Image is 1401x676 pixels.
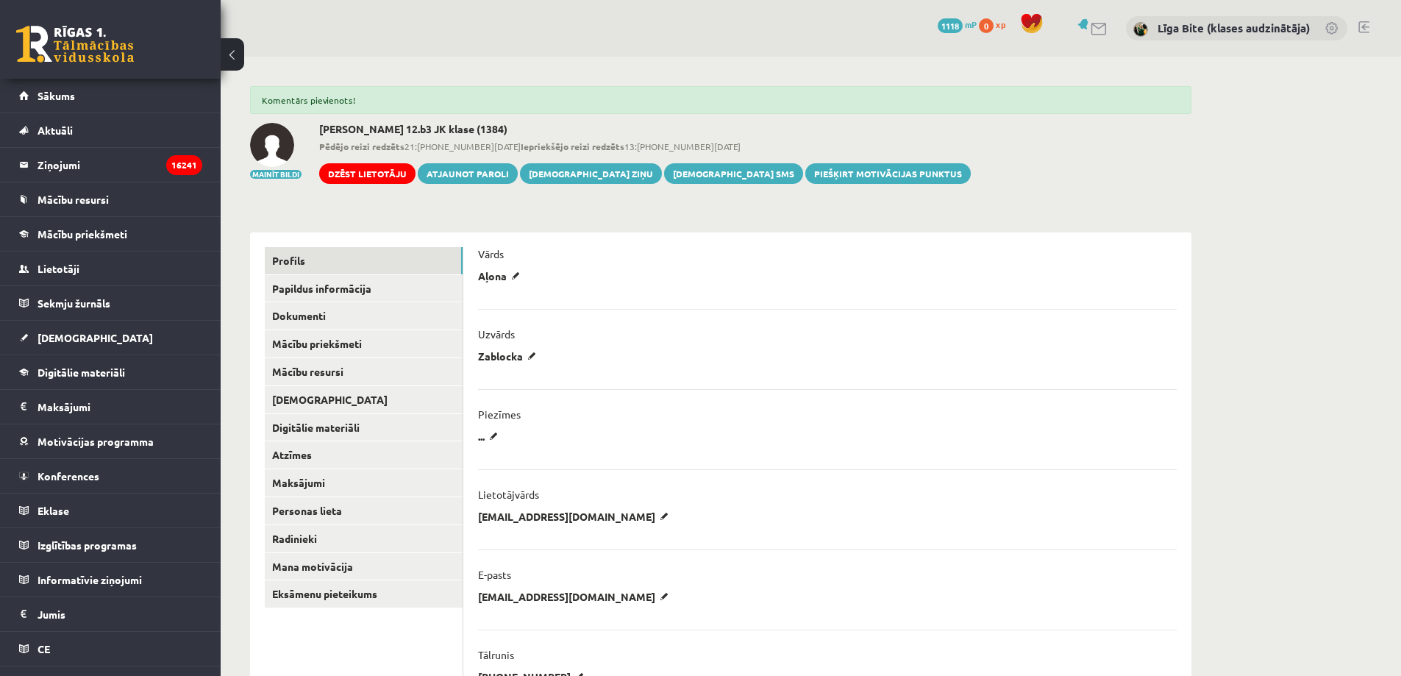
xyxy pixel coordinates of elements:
[250,123,294,167] img: Aļona Zablocka
[38,390,202,424] legend: Maksājumi
[478,430,503,443] p: ...
[19,286,202,320] a: Sekmju žurnāls
[19,252,202,285] a: Lietotāji
[478,349,541,363] p: Zablocka
[19,424,202,458] a: Motivācijas programma
[265,580,463,608] a: Eksāmenu pieteikums
[19,459,202,493] a: Konferences
[265,386,463,413] a: [DEMOGRAPHIC_DATA]
[19,148,202,182] a: Ziņojumi16241
[1158,21,1310,35] a: Līga Bite (klases audzinātāja)
[38,538,137,552] span: Izglītības programas
[38,89,75,102] span: Sākums
[19,182,202,216] a: Mācību resursi
[478,408,521,421] p: Piezīmes
[265,330,463,357] a: Mācību priekšmeti
[38,193,109,206] span: Mācību resursi
[265,275,463,302] a: Papildus informācija
[19,355,202,389] a: Digitālie materiāli
[19,217,202,251] a: Mācību priekšmeti
[38,504,69,517] span: Eklase
[265,358,463,385] a: Mācību resursi
[250,86,1191,114] div: Komentārs pievienots!
[38,435,154,448] span: Motivācijas programma
[979,18,994,33] span: 0
[520,163,662,184] a: [DEMOGRAPHIC_DATA] ziņu
[478,590,674,603] p: [EMAIL_ADDRESS][DOMAIN_NAME]
[478,327,515,341] p: Uzvārds
[19,563,202,597] a: Informatīvie ziņojumi
[1133,22,1148,37] img: Līga Bite (klases audzinātāja)
[664,163,803,184] a: [DEMOGRAPHIC_DATA] SMS
[38,296,110,310] span: Sekmju žurnāls
[38,573,142,586] span: Informatīvie ziņojumi
[265,525,463,552] a: Radinieki
[38,262,79,275] span: Lietotāji
[265,247,463,274] a: Profils
[478,247,504,260] p: Vārds
[478,510,674,523] p: [EMAIL_ADDRESS][DOMAIN_NAME]
[38,366,125,379] span: Digitālie materiāli
[319,163,416,184] a: Dzēst lietotāju
[38,331,153,344] span: [DEMOGRAPHIC_DATA]
[38,148,202,182] legend: Ziņojumi
[319,140,971,153] span: 21:[PHONE_NUMBER][DATE] 13:[PHONE_NUMBER][DATE]
[38,642,50,655] span: CE
[265,497,463,524] a: Personas lieta
[250,170,302,179] button: Mainīt bildi
[521,140,624,152] b: Iepriekšējo reizi redzēts
[19,79,202,113] a: Sākums
[16,26,134,63] a: Rīgas 1. Tālmācības vidusskola
[478,568,511,581] p: E-pasts
[938,18,977,30] a: 1118 mP
[19,113,202,147] a: Aktuāli
[996,18,1005,30] span: xp
[938,18,963,33] span: 1118
[265,414,463,441] a: Digitālie materiāli
[418,163,518,184] a: Atjaunot paroli
[979,18,1013,30] a: 0 xp
[19,390,202,424] a: Maksājumi
[965,18,977,30] span: mP
[19,632,202,666] a: CE
[805,163,971,184] a: Piešķirt motivācijas punktus
[19,528,202,562] a: Izglītības programas
[19,597,202,631] a: Jumis
[38,608,65,621] span: Jumis
[19,321,202,355] a: [DEMOGRAPHIC_DATA]
[265,469,463,497] a: Maksājumi
[265,441,463,469] a: Atzīmes
[166,155,202,175] i: 16241
[319,140,404,152] b: Pēdējo reizi redzēts
[478,648,514,661] p: Tālrunis
[38,227,127,241] span: Mācību priekšmeti
[319,123,971,135] h2: [PERSON_NAME] 12.b3 JK klase (1384)
[19,494,202,527] a: Eklase
[478,488,539,501] p: Lietotājvārds
[265,302,463,330] a: Dokumenti
[38,124,73,137] span: Aktuāli
[265,553,463,580] a: Mana motivācija
[478,269,525,282] p: Aļona
[38,469,99,483] span: Konferences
